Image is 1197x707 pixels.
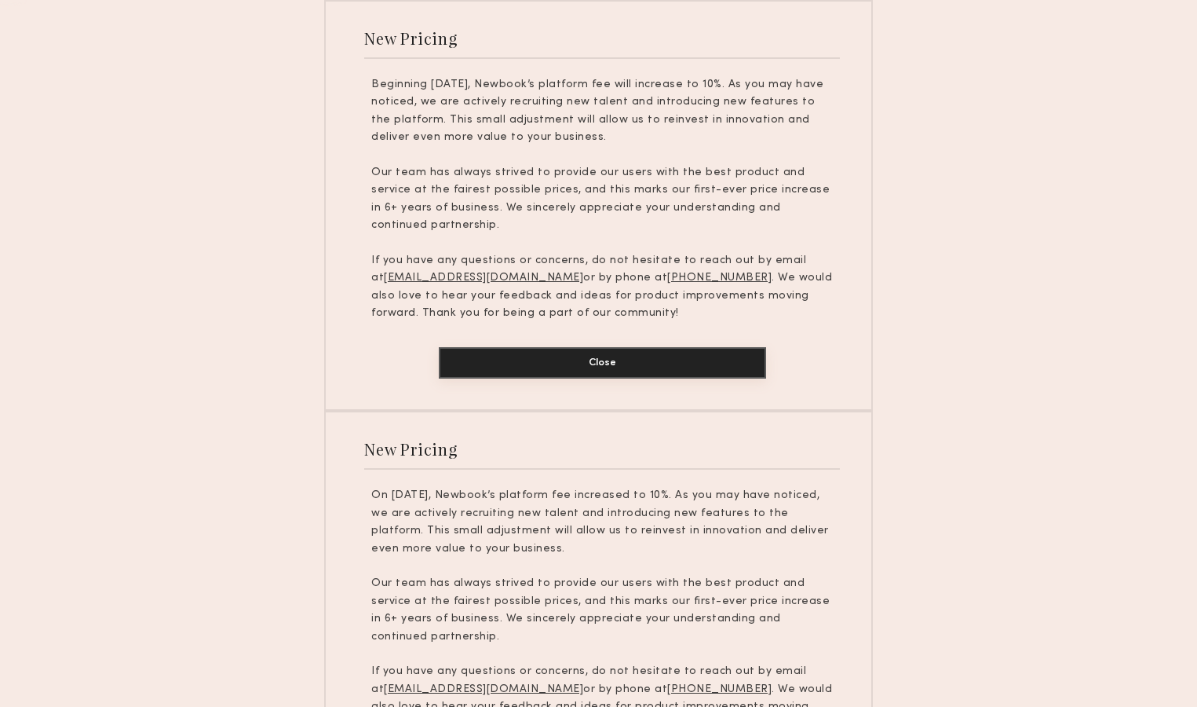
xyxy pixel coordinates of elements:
[667,684,772,694] u: [PHONE_NUMBER]
[439,347,766,379] button: Close
[371,575,833,646] p: Our team has always strived to provide our users with the best product and service at the fairest...
[371,487,833,558] p: On [DATE], Newbook’s platform fee increased to 10%. As you may have noticed, we are actively recr...
[371,76,833,147] p: Beginning [DATE], Newbook’s platform fee will increase to 10%. As you may have noticed, we are ac...
[364,438,458,460] div: New Pricing
[364,27,458,49] div: New Pricing
[371,164,833,235] p: Our team has always strived to provide our users with the best product and service at the fairest...
[667,273,772,283] u: [PHONE_NUMBER]
[384,273,583,283] u: [EMAIL_ADDRESS][DOMAIN_NAME]
[384,684,583,694] u: [EMAIL_ADDRESS][DOMAIN_NAME]
[371,252,833,323] p: If you have any questions or concerns, do not hesitate to reach out by email at or by phone at . ...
